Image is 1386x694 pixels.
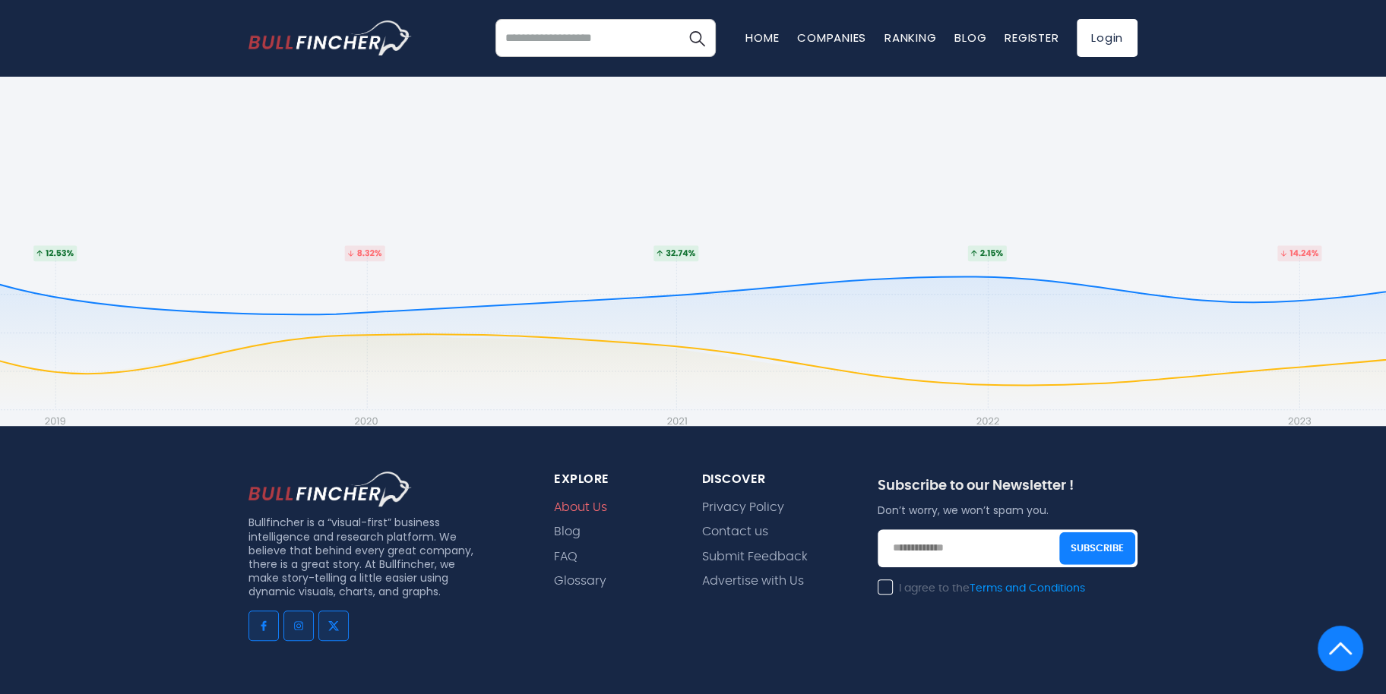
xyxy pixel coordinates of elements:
[702,525,768,539] a: Contact us
[702,550,808,564] a: Submit Feedback
[554,525,581,539] a: Blog
[248,472,412,506] img: footer logo
[702,574,804,588] a: Advertise with Us
[745,30,779,46] a: Home
[1005,30,1058,46] a: Register
[248,21,412,55] img: bullfincher logo
[878,478,1138,503] div: Subscribe to our Newsletter !
[554,500,607,515] a: About Us
[878,503,1138,517] p: Don’t worry, we won’t spam you.
[878,582,1085,595] label: I agree to the
[797,30,866,46] a: Companies
[248,610,279,641] a: Go to facebook
[702,472,841,487] div: Discover
[248,516,479,598] p: Bullfincher is a “visual-first” business intelligence and research platform. We believe that behi...
[283,610,314,641] a: Go to instagram
[1077,19,1138,57] a: Login
[554,574,606,588] a: Glossary
[884,30,936,46] a: Ranking
[554,550,577,564] a: FAQ
[702,500,784,515] a: Privacy Policy
[954,30,986,46] a: Blog
[554,472,666,487] div: explore
[678,19,716,57] button: Search
[1059,532,1135,564] button: Subscribe
[318,610,349,641] a: Go to twitter
[970,583,1085,594] a: Terms and Conditions
[248,21,412,55] a: Go to homepage
[878,605,1109,664] iframe: reCAPTCHA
